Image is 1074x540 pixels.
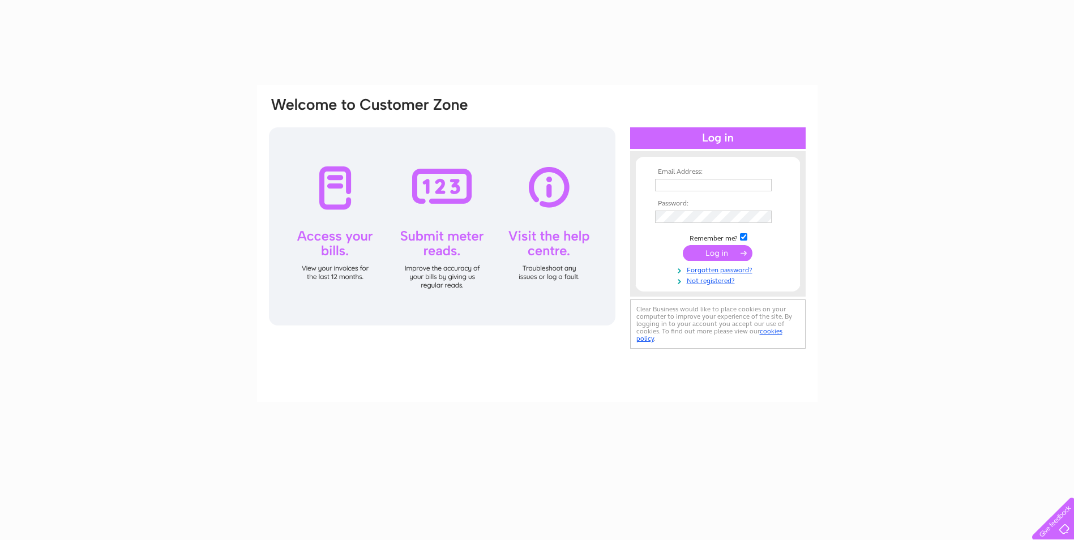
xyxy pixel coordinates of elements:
[636,327,782,342] a: cookies policy
[652,168,784,176] th: Email Address:
[759,181,768,190] img: npw-badge-icon-locked.svg
[652,200,784,208] th: Password:
[683,245,752,261] input: Submit
[630,299,806,349] div: Clear Business would like to place cookies on your computer to improve your experience of the sit...
[652,232,784,243] td: Remember me?
[655,264,784,275] a: Forgotten password?
[655,275,784,285] a: Not registered?
[759,212,768,221] img: npw-badge-icon-locked.svg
